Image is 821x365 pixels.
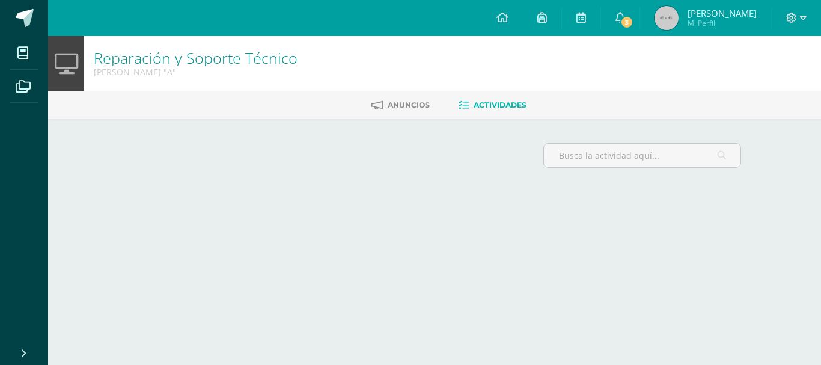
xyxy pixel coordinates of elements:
h1: Reparación y Soporte Técnico [94,49,298,66]
div: Quinto Bachillerato 'A' [94,66,298,78]
a: Actividades [459,96,526,115]
span: 3 [620,16,633,29]
input: Busca la actividad aquí... [544,144,740,167]
img: 45x45 [655,6,679,30]
span: Actividades [474,100,526,109]
span: Anuncios [388,100,430,109]
a: Reparación y Soporte Técnico [94,48,298,68]
span: Mi Perfil [688,18,757,28]
a: Anuncios [371,96,430,115]
span: [PERSON_NAME] [688,7,757,19]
